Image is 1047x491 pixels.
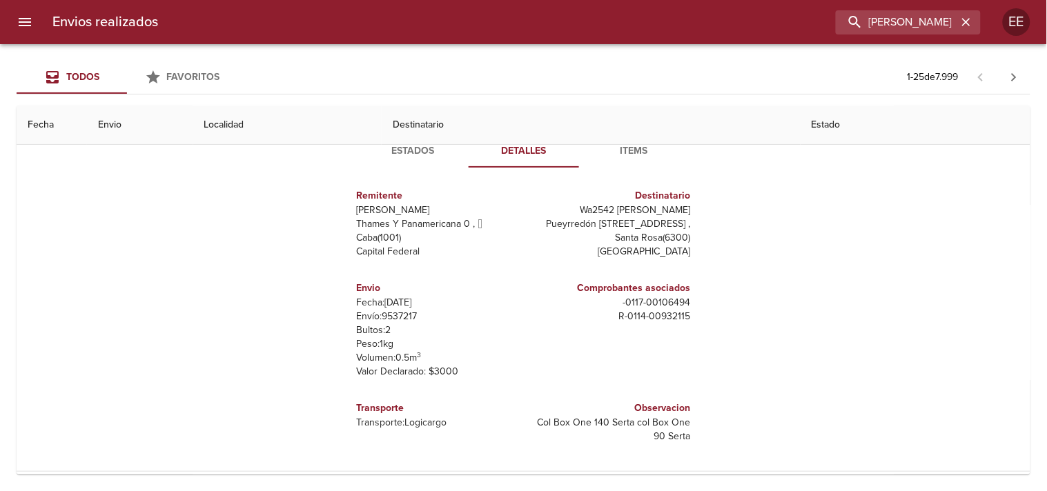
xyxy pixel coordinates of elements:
[529,217,691,231] p: Pueyrredón [STREET_ADDRESS] ,
[529,203,691,217] p: Wa2542 [PERSON_NAME]
[87,106,193,145] th: Envio
[66,71,99,83] span: Todos
[17,61,237,94] div: Tabs Envios
[529,245,691,259] p: [GEOGRAPHIC_DATA]
[529,416,691,443] p: Col Box One 140 Serta col Box One 90 Serta
[836,10,957,34] input: buscar
[529,296,691,310] p: - 0117 - 00106494
[8,6,41,39] button: menu
[1003,8,1030,36] div: EE
[357,217,518,231] p: Thames Y Panamericana 0 ,  
[357,188,518,203] h6: Remitente
[357,401,518,416] h6: Transporte
[529,310,691,323] p: R - 0114 - 00932115
[357,337,518,351] p: Peso: 1 kg
[357,365,518,379] p: Valor Declarado: $ 3000
[801,106,1030,145] th: Estado
[366,143,460,160] span: Estados
[357,296,518,310] p: Fecha: [DATE]
[529,401,691,416] h6: Observacion
[418,350,422,359] sup: 3
[477,143,571,160] span: Detalles
[167,71,220,83] span: Favoritos
[529,281,691,296] h6: Comprobantes asociados
[997,61,1030,94] span: Pagina siguiente
[193,106,382,145] th: Localidad
[357,281,518,296] h6: Envio
[357,351,518,365] p: Volumen: 0.5 m
[357,310,518,323] p: Envío: 9537217
[52,11,158,33] h6: Envios realizados
[587,143,681,160] span: Items
[529,231,691,245] p: Santa Rosa ( 6300 )
[382,106,800,145] th: Destinatario
[357,323,518,337] p: Bultos: 2
[17,106,87,145] th: Fecha
[529,188,691,203] h6: Destinatario
[357,416,518,430] p: Transporte: Logicargo
[357,231,518,245] p: Caba ( 1001 )
[908,70,959,84] p: 1 - 25 de 7.999
[357,203,518,217] p: [PERSON_NAME]
[357,245,518,259] p: Capital Federal
[358,134,689,168] div: Tabs detalle de guia
[1003,8,1030,36] div: Abrir información de usuario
